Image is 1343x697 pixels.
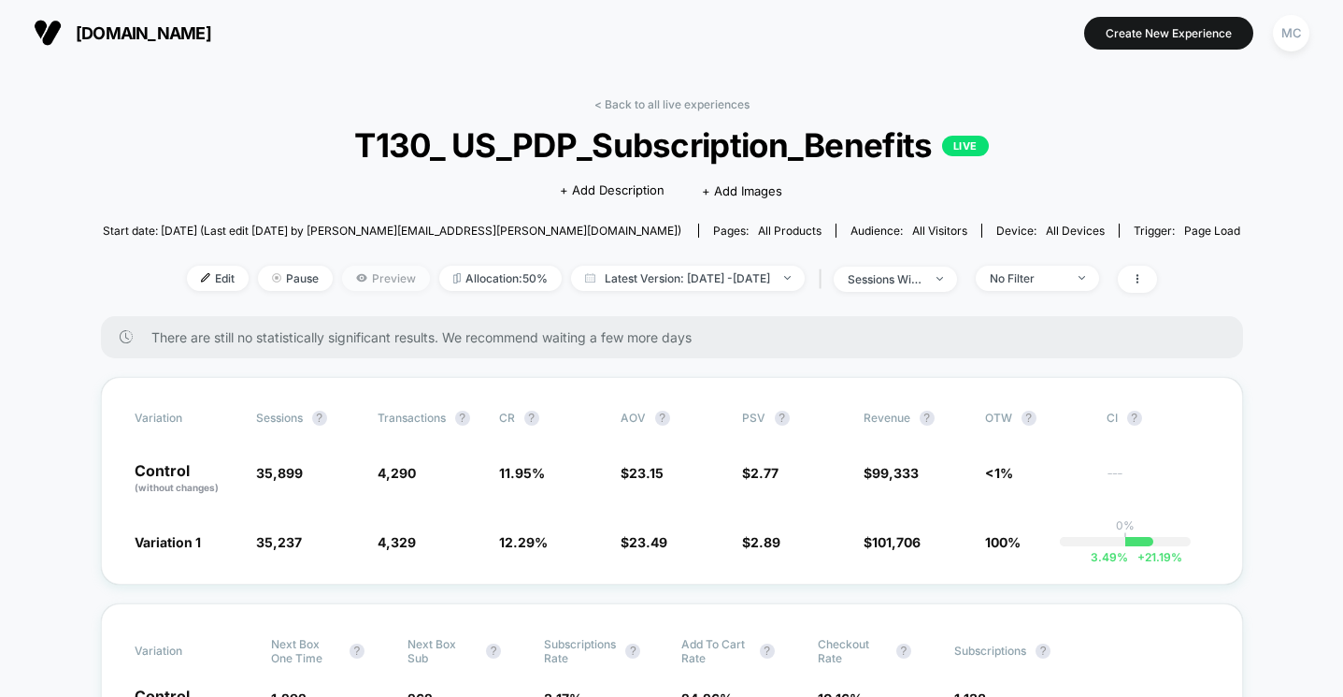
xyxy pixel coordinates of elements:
[1116,518,1135,532] p: 0%
[1123,532,1127,546] p: |
[1267,14,1315,52] button: MC
[1046,224,1105,238] span: all devices
[571,266,805,291] span: Latest Version: [DATE] - [DATE]
[524,411,539,426] button: ?
[758,224,822,238] span: all products
[1107,468,1209,495] span: ---
[912,224,967,238] span: All Visitors
[187,266,249,291] span: Edit
[681,637,750,665] span: Add To Cart Rate
[625,644,640,659] button: ?
[1107,411,1209,426] span: CI
[1079,276,1085,280] img: end
[499,465,545,481] span: 11.95 %
[896,644,911,659] button: ?
[784,276,791,280] img: end
[655,411,670,426] button: ?
[742,465,779,481] span: $
[864,534,921,550] span: $
[985,411,1088,426] span: OTW
[1036,644,1050,659] button: ?
[76,23,211,43] span: [DOMAIN_NAME]
[990,271,1064,285] div: No Filter
[34,19,62,47] img: Visually logo
[544,637,616,665] span: Subscriptions Rate
[872,465,919,481] span: 99,333
[160,125,1183,165] span: T130_ US_PDP_Subscription_Benefits
[378,534,416,550] span: 4,329
[499,411,515,425] span: CR
[378,465,416,481] span: 4,290
[981,224,1119,238] span: Device:
[702,183,782,198] span: + Add Images
[760,644,775,659] button: ?
[1273,15,1309,51] div: MC
[850,224,967,238] div: Audience:
[629,465,664,481] span: 23.15
[350,644,364,659] button: ?
[271,637,340,665] span: Next Box One Time
[135,637,237,665] span: Variation
[1022,411,1036,426] button: ?
[621,411,646,425] span: AOV
[985,465,1013,481] span: <1%
[135,411,237,426] span: Variation
[629,534,667,550] span: 23.49
[818,637,887,665] span: Checkout Rate
[256,465,303,481] span: 35,899
[775,411,790,426] button: ?
[954,644,1026,658] span: Subscriptions
[1084,17,1253,50] button: Create New Experience
[135,463,237,495] p: Control
[28,18,217,48] button: [DOMAIN_NAME]
[985,534,1021,550] span: 100%
[256,534,302,550] span: 35,237
[585,273,595,283] img: calendar
[621,534,667,550] span: $
[135,482,219,493] span: (without changes)
[814,266,834,293] span: |
[742,534,780,550] span: $
[560,182,664,200] span: + Add Description
[1127,411,1142,426] button: ?
[103,224,681,238] span: Start date: [DATE] (Last edit [DATE] by [PERSON_NAME][EMAIL_ADDRESS][PERSON_NAME][DOMAIN_NAME])
[742,411,765,425] span: PSV
[455,411,470,426] button: ?
[135,534,201,550] span: Variation 1
[256,411,303,425] span: Sessions
[342,266,430,291] span: Preview
[453,273,461,283] img: rebalance
[713,224,822,238] div: Pages:
[1128,550,1182,564] span: 21.19 %
[621,465,664,481] span: $
[201,273,210,283] img: edit
[1137,550,1145,564] span: +
[872,534,921,550] span: 101,706
[151,329,1206,345] span: There are still no statistically significant results. We recommend waiting a few more days
[258,266,333,291] span: Pause
[486,644,501,659] button: ?
[407,637,477,665] span: Next Box Sub
[1134,224,1240,238] div: Trigger:
[499,534,548,550] span: 12.29 %
[848,272,922,286] div: sessions with impression
[312,411,327,426] button: ?
[920,411,935,426] button: ?
[272,273,281,283] img: end
[942,136,989,156] p: LIVE
[439,266,562,291] span: Allocation: 50%
[1184,224,1240,238] span: Page Load
[750,465,779,481] span: 2.77
[594,97,750,111] a: < Back to all live experiences
[936,277,943,281] img: end
[750,534,780,550] span: 2.89
[378,411,446,425] span: Transactions
[864,411,910,425] span: Revenue
[864,465,919,481] span: $
[1091,550,1128,564] span: 3.49 %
